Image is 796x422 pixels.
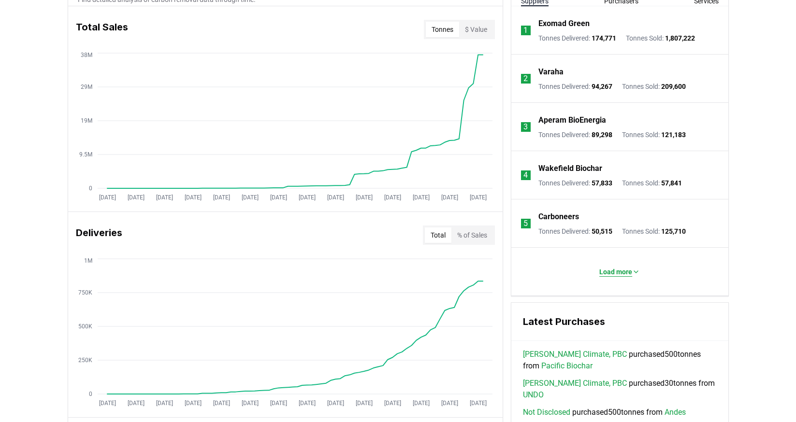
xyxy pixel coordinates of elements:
tspan: [DATE] [298,194,315,201]
span: 57,833 [592,179,612,187]
a: UNDO [523,389,544,401]
p: Tonnes Delivered : [538,130,612,140]
span: purchased 30 tonnes from [523,378,717,401]
p: 4 [523,169,528,181]
p: Tonnes Delivered : [538,33,616,43]
tspan: [DATE] [99,194,116,201]
tspan: [DATE] [412,400,429,407]
p: 2 [523,73,528,84]
tspan: [DATE] [441,194,458,201]
a: Not Disclosed [523,407,570,418]
span: 1,807,222 [665,34,695,42]
tspan: [DATE] [156,194,173,201]
p: Tonnes Sold : [622,130,686,140]
tspan: [DATE] [127,400,144,407]
a: Carboneers [538,211,579,223]
tspan: [DATE] [469,400,486,407]
tspan: 0 [89,185,92,192]
span: 174,771 [592,34,616,42]
a: [PERSON_NAME] Climate, PBC [523,349,627,360]
p: Tonnes Delivered : [538,82,612,91]
tspan: [DATE] [241,194,258,201]
button: Tonnes [426,22,459,37]
span: 57,841 [661,179,682,187]
tspan: 38M [81,52,92,58]
tspan: [DATE] [327,194,344,201]
p: 1 [523,25,528,36]
p: Tonnes Sold : [622,82,686,91]
tspan: [DATE] [156,400,173,407]
span: 209,600 [661,83,686,90]
tspan: [DATE] [384,400,401,407]
p: Tonnes Sold : [622,226,686,236]
tspan: [DATE] [327,400,344,407]
span: 121,183 [661,131,686,139]
span: 89,298 [592,131,612,139]
a: Wakefield Biochar [538,163,602,174]
tspan: 1M [84,257,92,264]
a: [PERSON_NAME] Climate, PBC [523,378,627,389]
tspan: 19M [81,117,92,124]
a: Varaha [538,66,564,78]
button: % of Sales [451,227,493,243]
tspan: [DATE] [469,194,486,201]
tspan: [DATE] [441,400,458,407]
tspan: 29M [81,84,92,90]
tspan: [DATE] [355,400,372,407]
tspan: [DATE] [213,194,230,201]
h3: Deliveries [76,225,122,245]
a: Andes [665,407,686,418]
button: Load more [592,262,648,281]
a: Pacific Biochar [541,360,593,372]
p: Tonnes Delivered : [538,178,612,188]
tspan: [DATE] [270,400,287,407]
button: Total [425,227,451,243]
tspan: [DATE] [127,194,144,201]
a: Aperam BioEnergia [538,114,606,126]
span: 94,267 [592,83,612,90]
span: purchased 500 tonnes from [523,349,717,372]
tspan: [DATE] [213,400,230,407]
span: 50,515 [592,227,612,235]
p: Load more [599,267,632,277]
tspan: [DATE] [355,194,372,201]
p: 3 [523,121,528,133]
h3: Total Sales [76,20,128,39]
tspan: [DATE] [184,400,201,407]
tspan: 750K [78,289,92,296]
tspan: [DATE] [270,194,287,201]
button: $ Value [459,22,493,37]
tspan: [DATE] [99,400,116,407]
h3: Latest Purchases [523,314,717,329]
a: Exomad Green [538,18,590,29]
tspan: [DATE] [412,194,429,201]
span: 125,710 [661,227,686,235]
p: Tonnes Sold : [622,178,682,188]
tspan: 500K [78,323,92,330]
tspan: [DATE] [241,400,258,407]
span: purchased 500 tonnes from [523,407,686,418]
tspan: 9.5M [79,151,92,158]
tspan: 0 [89,391,92,397]
tspan: [DATE] [298,400,315,407]
p: Tonnes Delivered : [538,226,612,236]
p: 5 [523,218,528,229]
tspan: 250K [78,357,92,364]
tspan: [DATE] [384,194,401,201]
tspan: [DATE] [184,194,201,201]
p: Tonnes Sold : [626,33,695,43]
